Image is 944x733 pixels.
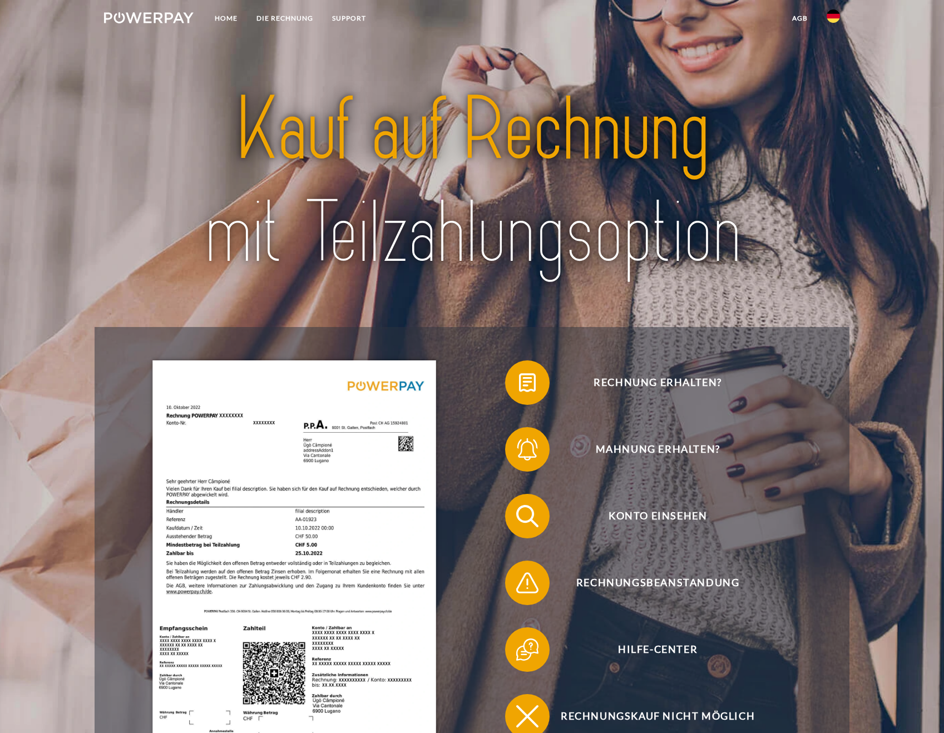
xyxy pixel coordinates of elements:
button: Konto einsehen [505,494,794,538]
span: Hilfe-Center [521,627,794,672]
a: SUPPORT [323,8,375,28]
img: logo-powerpay-white.svg [104,12,194,23]
button: Hilfe-Center [505,627,794,672]
img: qb_close.svg [513,702,541,730]
img: qb_bill.svg [513,369,541,397]
img: title-powerpay_de.svg [140,73,804,290]
img: qb_warning.svg [513,569,541,597]
button: Rechnungsbeanstandung [505,561,794,605]
span: Konto einsehen [521,494,794,538]
span: Rechnung erhalten? [521,360,794,405]
a: Home [205,8,247,28]
a: DIE RECHNUNG [247,8,323,28]
a: agb [783,8,817,28]
img: de [827,9,840,23]
img: qb_search.svg [513,502,541,530]
button: Rechnung erhalten? [505,360,794,405]
button: Mahnung erhalten? [505,427,794,472]
span: Rechnungsbeanstandung [521,561,794,605]
img: qb_bell.svg [513,435,541,463]
img: qb_help.svg [513,636,541,663]
span: Mahnung erhalten? [521,427,794,472]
